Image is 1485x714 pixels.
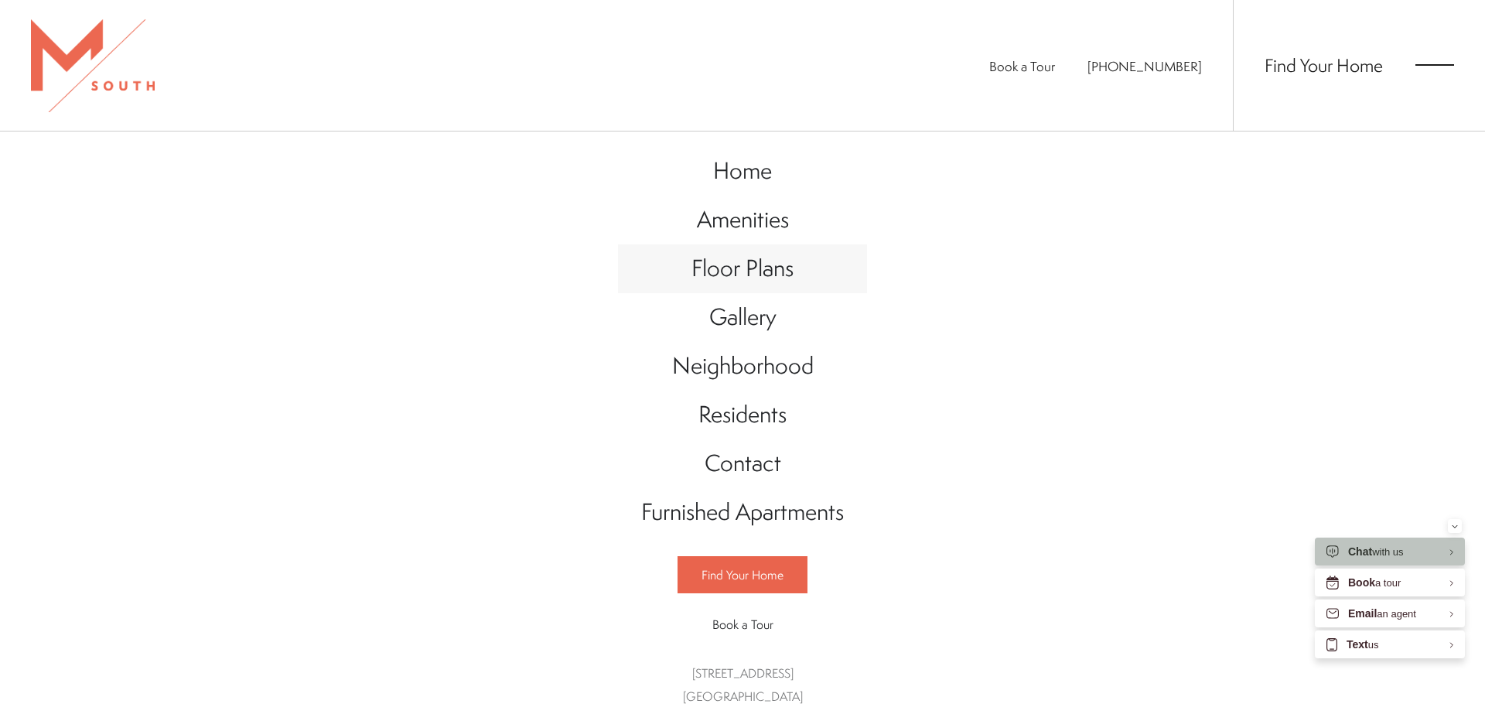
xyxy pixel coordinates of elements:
span: [PHONE_NUMBER] [1087,57,1202,75]
span: Book a Tour [712,616,773,633]
a: Go to Gallery [618,293,867,342]
a: Go to Floor Plans [618,244,867,293]
span: Gallery [709,301,777,333]
span: Floor Plans [691,252,794,284]
img: MSouth [31,19,155,112]
a: Go to Furnished Apartments (opens in a new tab) [618,488,867,537]
a: Go to Contact [618,439,867,488]
a: Find Your Home [678,556,807,593]
a: Get Directions to 5110 South Manhattan Avenue Tampa, FL 33611 [683,664,803,705]
span: Amenities [697,203,789,235]
a: Go to Amenities [618,196,867,244]
a: Find Your Home [1265,53,1383,77]
button: Open Menu [1415,58,1454,72]
a: Book a Tour [989,57,1055,75]
a: Book a Tour [678,606,807,642]
a: Go to Neighborhood [618,342,867,391]
a: Go to Home [618,147,867,196]
span: Home [713,155,772,186]
span: Neighborhood [672,350,814,381]
a: Call Us at 813-570-8014 [1087,57,1202,75]
span: Contact [705,447,781,479]
span: Find Your Home [702,566,783,583]
a: Go to Residents [618,391,867,439]
span: Residents [698,398,787,430]
span: Furnished Apartments [641,496,844,528]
